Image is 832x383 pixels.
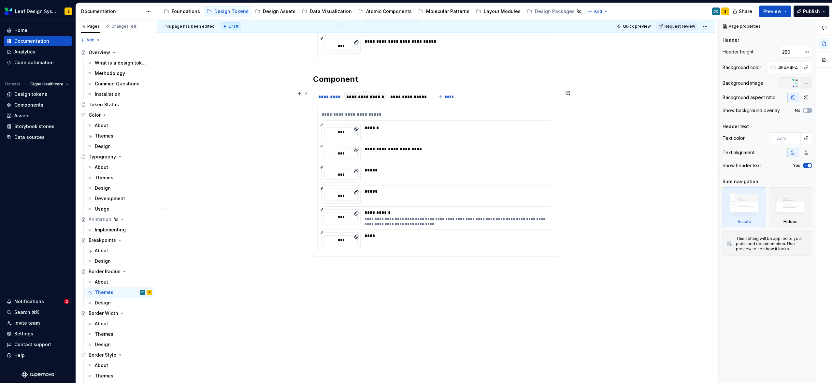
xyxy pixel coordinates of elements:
[780,46,805,58] input: Auto
[95,81,139,87] div: Common Questions
[723,149,754,156] div: Text alignment
[84,277,154,287] a: About
[736,236,808,252] div: This setting will be applied to your published documentation. Use preview to see how it looks.
[426,8,469,15] div: Molecular Patterns
[4,57,72,68] a: Code automation
[95,247,108,254] div: About
[95,70,125,77] div: Methodology
[84,329,154,339] a: Themes
[214,8,249,15] div: Design Tokens
[84,58,154,68] a: What is a design token?
[95,206,109,212] div: Usage
[729,6,756,17] button: Share
[95,289,113,296] div: Themes
[14,352,25,359] div: Help
[89,268,121,275] div: Border Radius
[4,132,72,142] a: Data sources
[84,162,154,172] a: About
[84,141,154,152] a: Design
[95,227,126,233] div: Implementing
[723,37,739,43] div: Header
[84,172,154,183] a: Themes
[221,22,241,30] div: Draft
[95,133,113,139] div: Themes
[78,99,154,110] a: Token Status
[78,152,154,162] a: Typography
[130,24,137,29] span: 66
[148,289,150,296] div: S
[723,49,753,55] div: Header height
[22,371,54,378] svg: Supernova Logo
[86,37,94,43] span: Add
[783,219,797,224] div: Hidden
[723,94,776,101] div: Background aspect ratio
[89,112,101,118] div: Color
[95,164,108,170] div: About
[795,108,800,113] label: No
[89,49,110,56] div: Overview
[5,7,12,15] img: 6e787e26-f4c0-4230-8924-624fe4a2d214.png
[84,256,154,266] a: Design
[4,25,72,36] a: Home
[84,339,154,350] a: Design
[739,8,752,15] span: Share
[84,79,154,89] a: Common Questions
[95,258,111,264] div: Design
[84,298,154,308] a: Design
[111,24,137,29] div: Changes
[14,38,49,44] div: Documentation
[4,121,72,132] a: Storybook stories
[89,216,111,223] div: Animation
[14,59,54,66] div: Code automation
[161,6,203,17] a: Foundations
[78,266,154,277] a: Border Radius
[14,298,44,305] div: Notifications
[299,6,354,17] a: Data Visualization
[263,8,295,15] div: Design Assets
[774,132,801,144] input: Auto
[15,8,57,15] div: Leaf Design System
[14,331,33,337] div: Settings
[4,296,72,307] button: Notifications2
[84,245,154,256] a: About
[89,237,116,243] div: Breakpoints
[95,341,111,348] div: Design
[95,60,149,66] div: What is a design token?
[14,123,54,130] div: Storybook stories
[14,91,47,97] div: Design tokens
[313,74,559,84] h2: Component
[81,24,100,29] div: Pages
[623,24,651,29] span: Quick preview
[89,154,116,160] div: Typography
[4,110,72,121] a: Assets
[84,371,154,381] a: Themes
[78,47,154,58] a: Overview
[4,89,72,99] a: Design tokens
[172,8,200,15] div: Foundations
[14,341,51,348] div: Contact support
[95,91,121,97] div: Installation
[252,6,298,17] a: Design Assets
[656,22,698,31] button: Request review
[84,225,154,235] a: Implementing
[763,8,782,15] span: Preview
[1,4,74,18] button: Leaf Design SystemS
[95,174,113,181] div: Themes
[95,373,113,379] div: Themes
[4,329,72,339] a: Settings
[95,143,111,150] div: Design
[14,102,43,108] div: Components
[14,320,40,326] div: Invite team
[89,101,119,108] div: Token Status
[84,287,154,298] a: ThemesCCS
[586,7,610,16] button: Add
[84,204,154,214] a: Usage
[95,195,125,202] div: Development
[4,100,72,110] a: Components
[803,8,820,15] span: Publish
[95,185,111,191] div: Design
[416,6,472,17] a: Molecular Patterns
[78,350,154,360] a: Border Style
[27,80,72,89] button: Cigna Healthcare
[723,135,745,141] div: Text color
